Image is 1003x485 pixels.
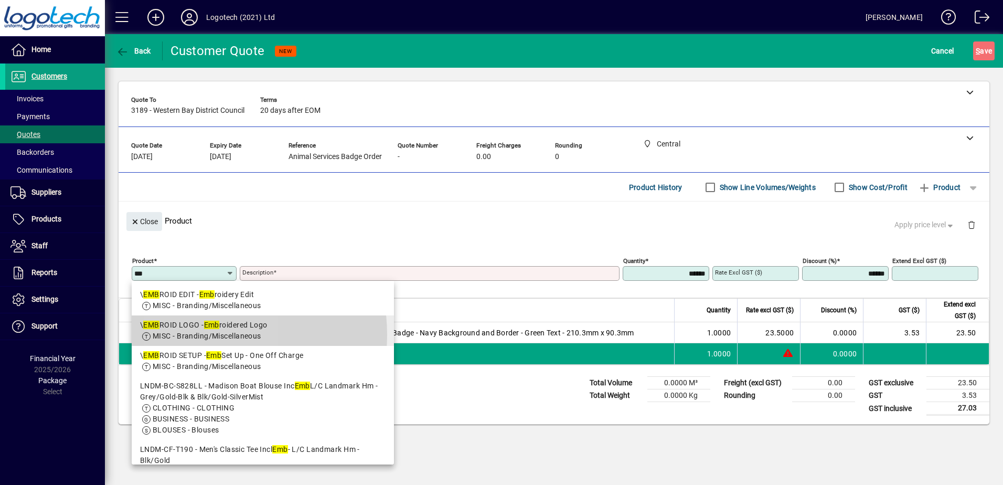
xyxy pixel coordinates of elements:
mat-option: \EMBROID EDIT - Embroidery Edit [132,285,394,315]
div: \ ROID SETUP - Set Up - One Off Charge [140,350,386,361]
td: Rounding [719,389,792,402]
span: CLOTHING - CLOTHING [153,404,234,412]
td: GST exclusive [863,377,926,389]
span: 0.00 [476,153,491,161]
a: Support [5,313,105,340]
em: Emb [204,321,219,329]
span: ave [976,43,992,59]
span: Discount (%) [821,304,857,316]
td: 0.0000 [800,322,863,343]
mat-label: Discount (%) [803,257,837,265]
td: 23.50 [926,322,989,343]
a: Reports [5,260,105,286]
em: EMB [143,351,159,360]
label: Show Cost/Profit [847,182,908,193]
span: Home [31,45,51,54]
button: Delete [959,212,984,237]
span: NEW [279,48,292,55]
em: EMB [143,321,159,329]
button: Save [973,41,995,60]
span: Reports [31,268,57,277]
div: \ ROID EDIT - roidery Edit [140,289,386,300]
mat-label: Quantity [623,257,645,265]
td: Total Volume [584,377,647,389]
label: Show Line Volumes/Weights [718,182,816,193]
span: MISC - Branding/Miscellaneous [153,301,261,310]
em: Emb [206,351,221,360]
div: 23.5000 [744,328,794,338]
td: Total Weight [584,389,647,402]
span: Cancel [931,43,954,59]
span: Suppliers [31,188,61,196]
div: LNDM-BC-S828LL - Madison Boat Blouse Inc L/C Landmark Hm -Grey/Gold-Blk & Blk/Gold-SilverMist [140,381,386,403]
td: 0.00 [792,389,855,402]
a: Home [5,37,105,63]
mat-option: \EMBROID LOGO - Embroidered Logo [132,315,394,346]
a: Quotes [5,125,105,143]
td: 0.0000 Kg [647,389,710,402]
span: Close [131,213,158,230]
td: Freight (excl GST) [719,377,792,389]
span: Backorders [10,148,54,156]
em: EMB [143,290,159,299]
app-page-header-button: Close [124,216,165,226]
button: Cancel [929,41,957,60]
a: Payments [5,108,105,125]
td: 3.53 [926,389,989,402]
span: MISC - Branding/Miscellaneous [153,362,261,371]
td: 0.0000 [800,343,863,364]
span: - [398,153,400,161]
div: Customer Quote [170,43,265,59]
button: Apply price level [890,216,959,235]
mat-label: Description [242,269,273,276]
span: 1.0000 [707,349,731,359]
span: Settings [31,295,58,303]
td: 0.00 [792,377,855,389]
a: Suppliers [5,180,105,206]
span: MISC - Branding/Miscellaneous [153,332,261,340]
span: Invoices [10,94,44,103]
a: Settings [5,287,105,313]
span: Apply price level [894,219,955,230]
em: Emb [272,445,287,454]
span: Animal Services Badge Order [289,153,382,161]
span: BLOUSES - Blouses [153,426,219,434]
button: Back [113,41,154,60]
span: Financial Year [30,354,76,363]
span: 0 [555,153,559,161]
mat-option: \EMBROID SETUP - Emb Set Up - One Off Charge [132,346,394,376]
span: Back [116,47,151,55]
a: Staff [5,233,105,259]
app-page-header-button: Delete [959,220,984,229]
em: Emb [295,382,310,390]
a: Knowledge Base [933,2,956,36]
td: GST [863,389,926,402]
button: Add [139,8,173,27]
a: Products [5,206,105,233]
button: Product History [625,178,687,197]
a: Backorders [5,143,105,161]
button: Profile [173,8,206,27]
span: Payments [10,112,50,121]
td: GST inclusive [863,402,926,415]
div: Product [119,202,989,240]
span: Rate excl GST ($) [746,304,794,316]
span: 20 days after EOM [260,107,321,115]
span: GST ($) [899,304,920,316]
span: BUSINESS - BUSINESS [153,415,229,423]
span: S [976,47,980,55]
td: 0.0000 M³ [647,377,710,389]
span: Package [38,376,67,385]
mat-label: Rate excl GST ($) [715,269,762,276]
span: Customers [31,72,67,80]
span: Embroidered Logo - Animal Services Badge - Navy Background and Border - Green Text - 210.3mm x 90... [270,328,634,338]
a: Invoices [5,90,105,108]
td: 23.50 [926,377,989,389]
span: Extend excl GST ($) [933,299,976,322]
span: Support [31,322,58,330]
span: Product History [629,179,682,196]
span: [DATE] [131,153,153,161]
div: \ ROID LOGO - roidered Logo [140,320,386,331]
div: Logotech (2021) Ltd [206,9,275,26]
mat-option: LNDM-BC-S828LL - Madison Boat Blouse Inc Emb L/C Landmark Hm -Grey/Gold-Blk & Blk/Gold-SilverMist [132,376,394,440]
